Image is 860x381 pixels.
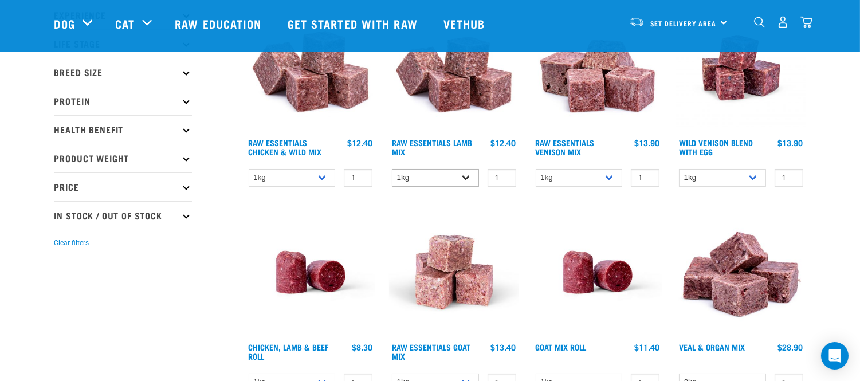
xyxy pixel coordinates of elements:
[800,16,812,28] img: home-icon@2x.png
[246,207,376,337] img: Raw Essentials Chicken Lamb Beef Bulk Minced Raw Dog Food Roll Unwrapped
[775,169,803,187] input: 1
[676,3,806,133] img: Venison Egg 1616
[536,140,595,154] a: Raw Essentials Venison Mix
[432,1,500,46] a: Vethub
[54,15,75,32] a: Dog
[676,207,806,337] img: 1158 Veal Organ Mix 01
[778,343,803,352] div: $28.90
[54,144,192,172] p: Product Weight
[821,342,849,370] div: Open Intercom Messenger
[488,169,516,187] input: 1
[536,345,587,349] a: Goat Mix Roll
[392,140,472,154] a: Raw Essentials Lamb Mix
[629,17,645,27] img: van-moving.png
[54,58,192,87] p: Breed Size
[249,345,329,358] a: Chicken, Lamb & Beef Roll
[650,21,717,25] span: Set Delivery Area
[54,201,192,230] p: In Stock / Out Of Stock
[54,87,192,115] p: Protein
[246,3,376,133] img: Pile Of Cubed Chicken Wild Meat Mix
[249,140,322,154] a: Raw Essentials Chicken & Wild Mix
[491,138,516,147] div: $12.40
[634,343,659,352] div: $11.40
[754,17,765,28] img: home-icon-1@2x.png
[777,16,789,28] img: user.png
[352,343,372,352] div: $8.30
[778,138,803,147] div: $13.90
[533,3,663,133] img: 1113 RE Venison Mix 01
[634,138,659,147] div: $13.90
[533,207,663,337] img: Raw Essentials Chicken Lamb Beef Bulk Minced Raw Dog Food Roll Unwrapped
[389,207,519,337] img: Goat M Ix 38448
[679,140,753,154] a: Wild Venison Blend with Egg
[115,15,135,32] a: Cat
[54,172,192,201] p: Price
[276,1,432,46] a: Get started with Raw
[491,343,516,352] div: $13.40
[389,3,519,133] img: ?1041 RE Lamb Mix 01
[347,138,372,147] div: $12.40
[163,1,276,46] a: Raw Education
[679,345,745,349] a: Veal & Organ Mix
[392,345,470,358] a: Raw Essentials Goat Mix
[54,115,192,144] p: Health Benefit
[344,169,372,187] input: 1
[54,238,89,248] button: Clear filters
[631,169,659,187] input: 1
